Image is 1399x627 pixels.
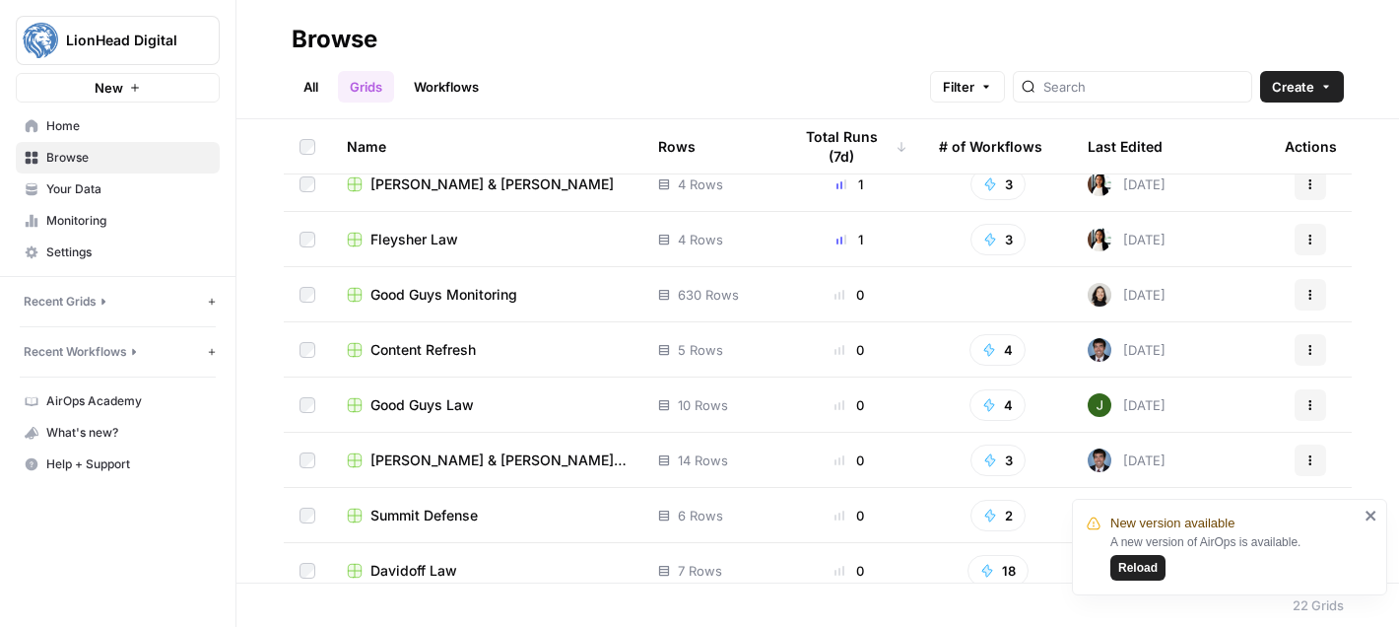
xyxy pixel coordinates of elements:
span: 6 Rows [678,506,723,525]
button: close [1365,508,1378,523]
button: Create [1260,71,1344,103]
button: 4 [969,389,1026,421]
span: Content Refresh [370,340,476,360]
button: 2 [970,500,1026,531]
div: [DATE] [1088,283,1166,307]
a: Home [16,110,220,142]
button: Help + Support [16,449,220,480]
span: AirOps Academy [46,392,211,410]
span: Davidoff Law [370,561,457,581]
span: Create [1272,77,1314,97]
button: 18 [967,555,1029,587]
img: iikx91756fmblzunb74gooiel3q1 [1088,338,1111,362]
a: [PERSON_NAME] & [PERSON_NAME] New Content [347,451,627,470]
a: Browse [16,142,220,174]
a: [PERSON_NAME] & [PERSON_NAME] [347,174,627,194]
img: xqjo96fmx1yk2e67jao8cdkou4un [1088,228,1111,251]
a: Fleysher Law [347,230,627,249]
span: Fleysher Law [370,230,458,249]
button: 3 [970,224,1026,255]
input: Search [1043,77,1243,97]
span: 4 Rows [678,174,723,194]
div: Browse [292,24,377,55]
span: [PERSON_NAME] & [PERSON_NAME] [370,174,614,194]
button: Recent Workflows [24,343,204,361]
span: Your Data [46,180,211,198]
button: Recent Grids [24,293,204,311]
div: [DATE] [1088,173,1166,196]
span: New version available [1110,514,1234,533]
span: Home [46,117,211,135]
span: Good Guys Law [370,395,474,415]
span: New [95,78,123,98]
div: 0 [791,451,907,470]
button: What's new? [16,417,220,449]
span: Monitoring [46,212,211,230]
a: Summit Defense [347,506,627,525]
img: iikx91756fmblzunb74gooiel3q1 [1088,449,1111,472]
span: 10 Rows [678,395,728,415]
div: 0 [791,506,907,525]
span: Good Guys Monitoring [370,285,517,305]
button: 4 [969,334,1026,366]
button: Workspace: LionHead Digital [16,16,220,65]
div: # of Workflows [939,119,1042,174]
a: Your Data [16,174,220,205]
div: Total Runs (7d) [791,119,907,174]
span: LionHead Digital [66,31,185,50]
div: [DATE] [1088,228,1166,251]
div: 22 Grids [1293,595,1344,615]
a: Good Guys Law [347,395,627,415]
div: 0 [791,340,907,360]
div: [DATE] [1088,338,1166,362]
span: 14 Rows [678,451,728,470]
div: Name [347,119,627,174]
div: Last Edited [1088,119,1163,174]
button: 3 [970,445,1026,476]
span: Filter [943,77,974,97]
button: New [16,73,220,103]
a: Davidoff Law [347,561,627,581]
span: Recent Grids [24,293,97,311]
button: Reload [1110,555,1166,581]
img: LionHead Digital Logo [23,23,58,58]
div: Actions [1285,119,1337,174]
div: 0 [791,561,907,581]
a: Settings [16,237,220,268]
span: 5 Rows [678,340,723,360]
span: 7 Rows [678,561,722,581]
span: Summit Defense [370,506,478,525]
span: Browse [46,149,211,167]
div: [DATE] [1088,449,1166,472]
span: [PERSON_NAME] & [PERSON_NAME] New Content [370,451,627,470]
a: Good Guys Monitoring [347,285,627,305]
div: A new version of AirOps is available. [1110,533,1359,581]
div: 0 [791,285,907,305]
div: [DATE] [1088,393,1166,417]
a: AirOps Academy [16,385,220,417]
span: 4 Rows [678,230,723,249]
div: 0 [791,395,907,415]
span: Recent Workflows [24,343,127,361]
span: Help + Support [46,455,211,473]
div: 1 [791,174,907,194]
button: 3 [970,169,1026,200]
a: Grids [338,71,394,103]
a: Content Refresh [347,340,627,360]
div: 1 [791,230,907,249]
span: Reload [1118,559,1158,577]
img: xqjo96fmx1yk2e67jao8cdkou4un [1088,173,1111,196]
img: 5v0yozua856dyxnw4lpcp45mgmzh [1088,393,1111,417]
button: Filter [930,71,1005,103]
span: 630 Rows [678,285,739,305]
a: Workflows [402,71,491,103]
a: All [292,71,330,103]
span: Settings [46,244,211,261]
div: Rows [658,119,696,174]
a: Monitoring [16,205,220,237]
img: t5ef5oef8zpw1w4g2xghobes91mw [1088,283,1111,307]
div: What's new? [17,418,219,448]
